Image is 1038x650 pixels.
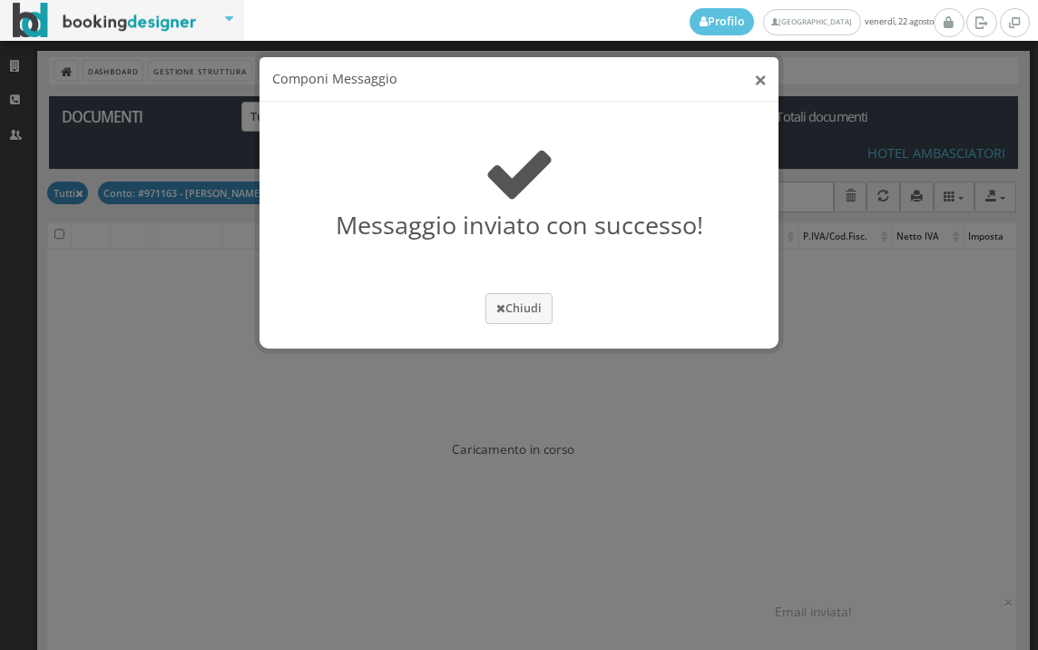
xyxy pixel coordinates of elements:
h4: Componi Messaggio [272,70,767,89]
button: Chiudi [485,293,553,323]
span: Email inviata! [775,604,852,620]
img: BookingDesigner.com [13,3,197,38]
a: [GEOGRAPHIC_DATA] [763,9,860,35]
span: venerdì, 22 agosto [690,8,934,35]
h2: Messaggio inviato con successo! [264,137,775,240]
button: × [1004,594,1014,611]
button: × [754,68,767,91]
a: Profilo [690,8,755,35]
